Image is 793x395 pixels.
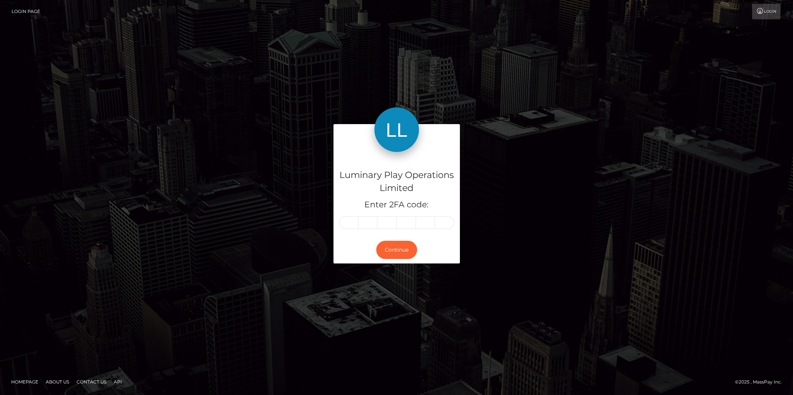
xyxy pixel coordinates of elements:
[12,4,40,19] a: Login Page
[339,169,454,195] h4: Luminary Play Operations Limited
[752,4,780,19] a: Login
[376,241,417,259] button: Continue
[111,376,125,388] a: API
[735,378,787,386] div: © 2025 , MassPay Inc.
[374,107,419,152] img: Luminary Play Operations Limited
[8,376,41,388] a: Homepage
[43,376,72,388] a: About Us
[74,376,109,388] a: Contact Us
[339,199,454,211] h5: Enter 2FA code:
